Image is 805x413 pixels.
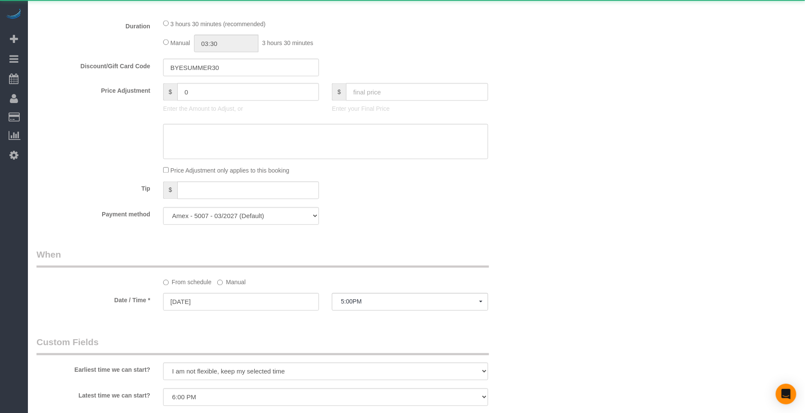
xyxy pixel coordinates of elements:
div: Open Intercom Messenger [776,384,796,404]
label: Date / Time * [30,293,157,305]
label: Tip [30,182,157,193]
label: From schedule [163,275,212,287]
span: 5:00PM [341,298,479,305]
input: From schedule [163,280,169,285]
span: 3 hours 30 minutes (recommended) [170,21,266,27]
input: MM/DD/YYYY [163,293,319,311]
label: Duration [30,19,157,30]
p: Enter your Final Price [332,105,488,113]
img: Automaid Logo [5,9,22,21]
input: Manual [217,280,223,285]
input: final price [346,83,488,101]
span: Manual [170,39,190,46]
label: Earliest time we can start? [30,363,157,374]
span: $ [332,83,346,101]
label: Price Adjustment [30,83,157,95]
label: Latest time we can start? [30,389,157,400]
label: Discount/Gift Card Code [30,59,157,70]
button: 5:00PM [332,293,488,311]
p: Enter the Amount to Adjust, or [163,105,319,113]
span: $ [163,182,177,199]
label: Payment method [30,207,157,219]
label: Manual [217,275,246,287]
span: Price Adjustment only applies to this booking [170,167,289,174]
span: $ [163,83,177,101]
legend: Custom Fields [36,336,489,355]
legend: When [36,249,489,268]
span: 3 hours 30 minutes [262,39,313,46]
